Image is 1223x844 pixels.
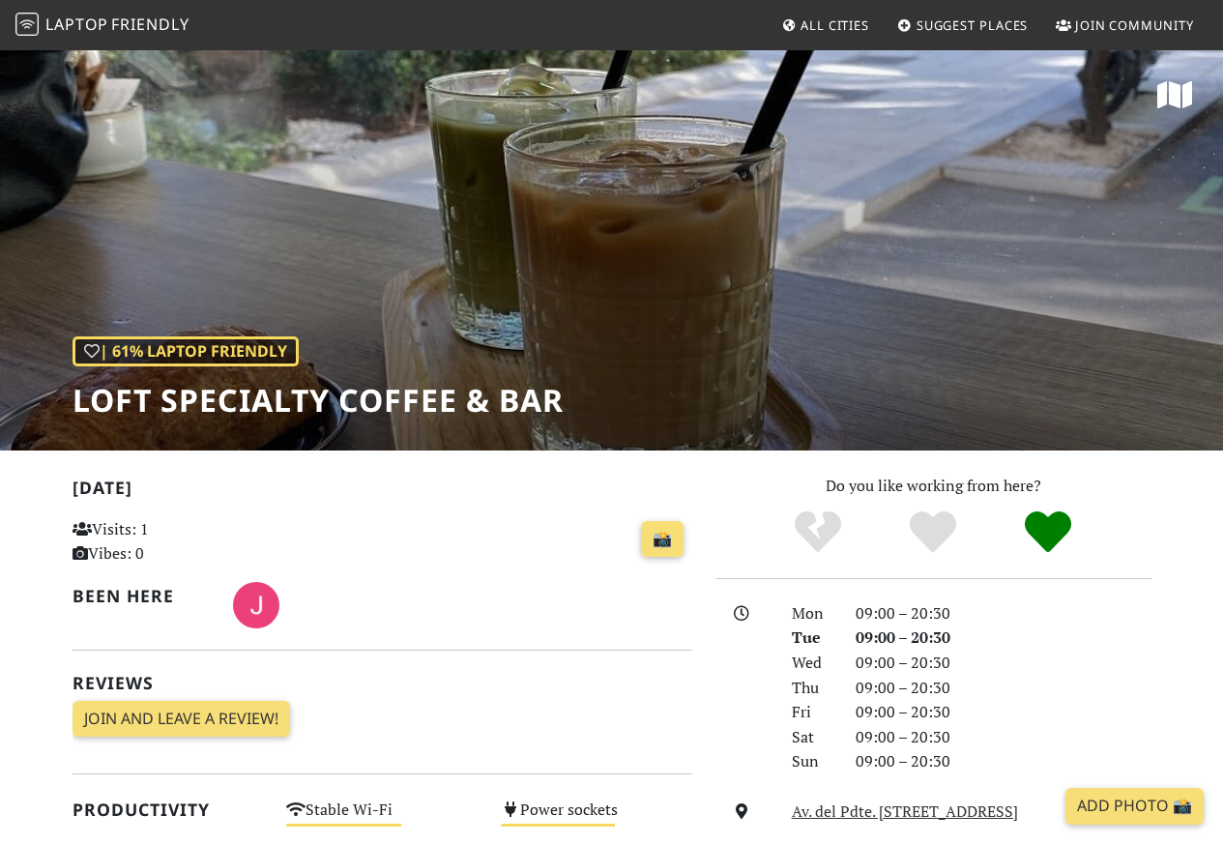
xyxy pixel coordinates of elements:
p: Do you like working from here? [715,474,1151,499]
span: All Cities [801,16,869,34]
h2: Reviews [73,673,692,693]
div: Definitely! [990,509,1105,557]
div: Mon [780,601,844,626]
h1: Loft Specialty Coffee & Bar [73,382,564,419]
div: 09:00 – 20:30 [844,749,1163,774]
div: 09:00 – 20:30 [844,651,1163,676]
img: LaptopFriendly [15,13,39,36]
span: Laptop [45,14,108,35]
div: No [761,509,876,557]
span: Juliana Varela [233,593,279,614]
div: 09:00 – 20:30 [844,601,1163,626]
a: All Cities [773,8,877,43]
div: Fri [780,700,844,725]
div: Power sockets [489,796,704,842]
div: Yes [876,509,991,557]
div: 09:00 – 20:30 [844,676,1163,701]
div: 09:00 – 20:30 [844,626,1163,651]
a: Av. del Pdte. [STREET_ADDRESS] [792,800,1018,822]
div: | 61% Laptop Friendly [73,336,299,367]
span: Join Community [1075,16,1194,34]
div: Stable Wi-Fi [275,796,489,842]
a: 📸 [641,521,684,558]
a: Add Photo 📸 [1065,788,1204,825]
div: 09:00 – 20:30 [844,725,1163,750]
a: LaptopFriendly LaptopFriendly [15,9,189,43]
a: Join and leave a review! [73,701,290,738]
a: Suggest Places [889,8,1036,43]
div: Thu [780,676,844,701]
h2: [DATE] [73,478,692,506]
p: Visits: 1 Vibes: 0 [73,517,264,567]
h2: Productivity [73,800,264,820]
div: Wed [780,651,844,676]
span: Friendly [111,14,189,35]
div: Sun [780,749,844,774]
h2: Been here [73,586,210,606]
div: Tue [780,626,844,651]
span: Suggest Places [917,16,1029,34]
div: Sat [780,725,844,750]
img: 5655-juliana.jpg [233,582,279,628]
div: 09:00 – 20:30 [844,700,1163,725]
a: Join Community [1048,8,1202,43]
